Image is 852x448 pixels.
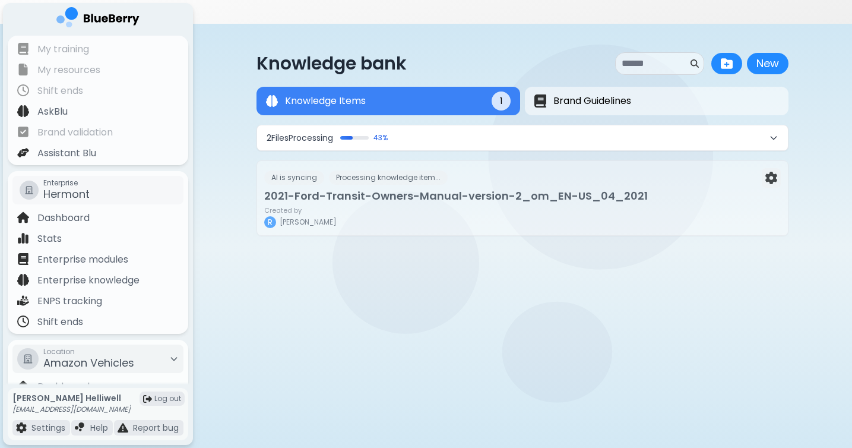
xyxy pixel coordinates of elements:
[17,105,29,117] img: file icon
[31,422,65,433] p: Settings
[765,172,777,184] img: Menu
[12,405,131,414] p: [EMAIL_ADDRESS][DOMAIN_NAME]
[37,63,100,77] p: My resources
[37,84,83,98] p: Shift ends
[534,94,546,108] img: Brand Guidelines
[17,212,29,223] img: file icon
[256,87,520,115] button: Knowledge ItemsKnowledge Items1
[43,187,90,201] span: Hermont
[154,394,181,403] span: Log out
[264,188,781,204] h3: 2021-Ford-Transit-Owners-Manual-version-2_om_EN-US_04_2021
[37,380,90,394] p: Dashboard
[56,7,140,31] img: company logo
[17,253,29,265] img: file icon
[75,422,85,433] img: file icon
[143,395,152,403] img: logout
[17,64,29,75] img: file icon
[17,380,29,392] img: file icon
[37,105,68,119] p: AskBlu
[257,125,788,150] button: 2FilesProcessing43%
[256,53,407,74] p: Knowledge bank
[266,95,278,107] img: Knowledge Items
[17,274,29,286] img: file icon
[329,171,448,185] div: Processing knowledge item...
[37,42,89,56] p: My training
[37,294,102,308] p: ENPS tracking
[691,59,699,68] img: search icon
[43,347,134,356] span: Location
[17,147,29,159] img: file icon
[43,178,90,188] span: Enterprise
[37,315,83,329] p: Shift ends
[373,133,388,143] span: 43 %
[37,273,140,288] p: Enterprise knowledge
[721,58,733,70] img: folder plus icon
[256,160,788,236] div: AI is syncingProcessing knowledge item...Menu2021-Ford-Transit-Owners-Manual-version-2_om_EN-US_0...
[90,422,108,433] p: Help
[16,422,27,433] img: file icon
[264,207,337,214] p: Created by
[118,422,128,433] img: file icon
[37,211,90,225] p: Dashboard
[17,316,29,327] img: file icon
[17,295,29,307] img: file icon
[37,125,113,140] p: Brand validation
[267,132,333,143] span: 2 File s Processing
[280,217,337,227] span: [PERSON_NAME]
[17,84,29,96] img: file icon
[17,232,29,244] img: file icon
[268,217,273,228] span: R
[133,422,179,433] p: Report bug
[37,253,128,267] p: Enterprise modules
[553,94,631,108] span: Brand Guidelines
[12,393,131,403] p: [PERSON_NAME] Helliwell
[37,232,62,246] p: Stats
[500,96,502,106] span: 1
[264,171,324,185] div: AI is syncing
[37,146,96,160] p: Assistant Blu
[43,355,134,370] span: Amazon Vehicles
[747,53,788,74] button: New
[17,43,29,55] img: file icon
[17,126,29,138] img: file icon
[525,87,788,115] button: Brand GuidelinesBrand Guidelines
[285,94,366,108] span: Knowledge Items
